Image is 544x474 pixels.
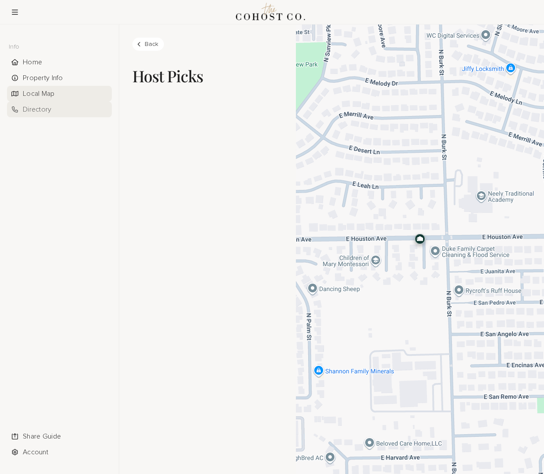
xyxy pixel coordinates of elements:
[132,67,283,85] h1: Host Picks
[132,38,164,51] a: Back
[7,428,112,444] li: Navigation item
[7,86,112,102] div: Local Map
[7,444,112,460] div: Account
[7,54,112,70] div: Home
[7,70,112,86] li: Navigation item
[7,70,112,86] div: Property Info
[7,54,112,70] li: Navigation item
[7,428,112,444] div: Share Guide
[7,444,112,460] li: Navigation item
[233,0,308,24] img: Logo
[7,86,112,102] li: Navigation item
[7,102,112,117] li: Navigation item
[7,102,112,117] div: Directory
